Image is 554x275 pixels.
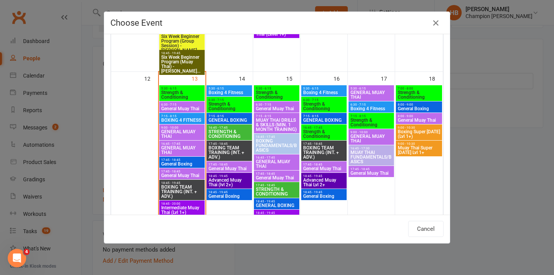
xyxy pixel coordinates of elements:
[303,102,345,111] span: Strength & Conditioning
[303,174,345,178] span: 18:45 - 19:45
[161,103,203,106] span: 6:30 - 7:15
[397,126,441,129] span: 9:00 - 10:30
[303,98,345,102] span: 6:30 - 7:15
[208,90,250,95] span: Boxing 4 Fitness
[303,126,345,129] span: 16:45 - 17:45
[110,18,444,28] h4: Choose Event
[208,146,250,159] span: BOXING TEAM TRAINING (INT. + ADV.)
[381,72,395,84] div: 17
[208,194,250,199] span: General Boxing
[161,90,203,99] span: Strength & Conditioning
[397,118,441,123] span: General Muay Thai
[161,158,203,162] span: 17:45 - 18:45
[161,181,203,185] span: 18:45 - 19:45
[350,106,392,111] span: Boxing 4 Fitness
[161,170,203,173] span: 17:45 - 18:45
[255,187,298,196] span: STRENGTH & CONDITIONING
[161,205,203,215] span: Intermediate Muay Thai (Lvl 1+)
[303,163,345,166] span: 17:45 - 18:45
[397,87,441,90] span: 7:00 - 8:00
[161,126,203,129] span: 9:00 - 10:00
[255,215,298,224] span: Intermediate Muay Thai (Level 1+)
[255,114,298,118] span: 7:15 - 8:15
[303,90,345,95] span: Boxing 4 Fitness
[350,147,392,150] span: 16:45 - 17:30
[430,17,442,29] button: Close
[255,87,298,90] span: 5:30 - 6:15
[208,98,250,102] span: 6:30 - 7:15
[255,139,298,152] span: BOXING FUNDAMENTALS/BASICS
[350,131,392,134] span: 9:00 - 10:00
[208,129,250,139] span: STRENGTH & CONDITIONING
[255,172,298,176] span: 17:45 - 18:45
[255,211,298,215] span: 18:45 - 19:45
[208,174,250,178] span: 18:45 - 19:45
[350,134,392,143] span: GENERAL MUAY THAI
[255,159,298,169] span: GENERAL MUAY THAI
[161,118,203,123] span: BOXING 4 FITNESS
[255,27,298,36] span: Intermediate Muay Thai (Level 1+)
[8,249,26,267] iframe: Intercom live chat
[303,129,345,139] span: Strength & Conditioning
[144,72,158,84] div: 12
[350,90,392,99] span: GENERAL MUAY THAI
[161,55,203,73] span: Six Week Beginner Program (Muay Thai) - [PERSON_NAME]...
[161,114,203,118] span: 7:15 - 8:15
[208,163,250,166] span: 17:45 - 18:45
[255,103,298,106] span: 6:30 - 7:15
[161,173,203,178] span: General Muay Thai
[208,118,250,123] span: GENERAL BOXING
[255,156,298,159] span: 16:45 - 17:45
[161,185,203,199] span: BOXING TEAM TRAINING (INT. + ADV.)
[397,142,441,146] span: 9:00 - 10:30
[161,142,203,146] span: 16:45 - 17:45
[350,103,392,106] span: 6:30 - 7:15
[350,118,392,127] span: Strength & Conditioning
[161,51,203,55] span: 18:45 - 19:45
[350,114,392,118] span: 7:15 - 8:15
[255,90,298,99] span: Strength & Conditioning
[161,87,203,90] span: 5:30 - 6:15
[350,150,392,164] span: MUAY THAI FUNDAMENTALS/BASICS
[208,114,250,118] span: 7:15 - 8:15
[255,176,298,180] span: General Muay Thai
[208,178,250,187] span: Advanced Muay Thai (lvl 2+)
[161,34,203,53] span: Six Week Beginner Program (Group Session) - [PERSON_NAME]
[397,90,441,99] span: Strength & Conditioning
[303,166,345,171] span: General Muay Thai
[303,142,345,146] span: 17:45 - 18:45
[350,171,392,176] span: General Muay Thai
[255,135,298,139] span: 16:45 - 17:45
[397,103,441,106] span: 8:00 - 9:00
[303,194,345,199] span: General Boxing
[255,106,298,111] span: General Muay Thai
[408,221,444,237] button: Cancel
[208,142,250,146] span: 17:45 - 18:45
[208,166,250,171] span: General Muay Thai
[161,129,203,139] span: GENERAL MUAY THAI
[350,87,392,90] span: 5:30 - 6:15
[429,72,443,84] div: 18
[397,106,441,111] span: General Boxing
[397,114,441,118] span: 8:00 - 9:00
[303,178,345,187] span: Advanced Muay Thai Lvl 2+
[255,184,298,187] span: 17:45 - 18:45
[255,118,298,132] span: MUAY THAI DRILLS & SKILLS (MIN. 1 MONTH TRAINING)
[255,203,298,208] span: GENERAL BOXING
[303,114,345,118] span: 7:15 - 8:15
[208,102,250,111] span: Strength & Conditioning
[161,106,203,111] span: General Muay Thai
[208,191,250,194] span: 18:45 - 19:45
[192,72,205,84] div: 13
[286,72,300,84] div: 15
[334,72,347,84] div: 16
[350,167,392,171] span: 17:45 - 18:45
[255,200,298,203] span: 18:45 - 19:45
[208,87,250,90] span: 5:30 - 6:15
[161,202,203,205] span: 18:45 - 20:00
[397,129,441,139] span: Boxing Super [DATE] (Lvl 1+)
[397,146,441,155] span: Muay Thai Super [DATE] Lvl 1+
[208,126,250,129] span: 16:45 - 17:45
[303,118,345,123] span: GENERAL BOXING
[161,162,203,166] span: General Boxing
